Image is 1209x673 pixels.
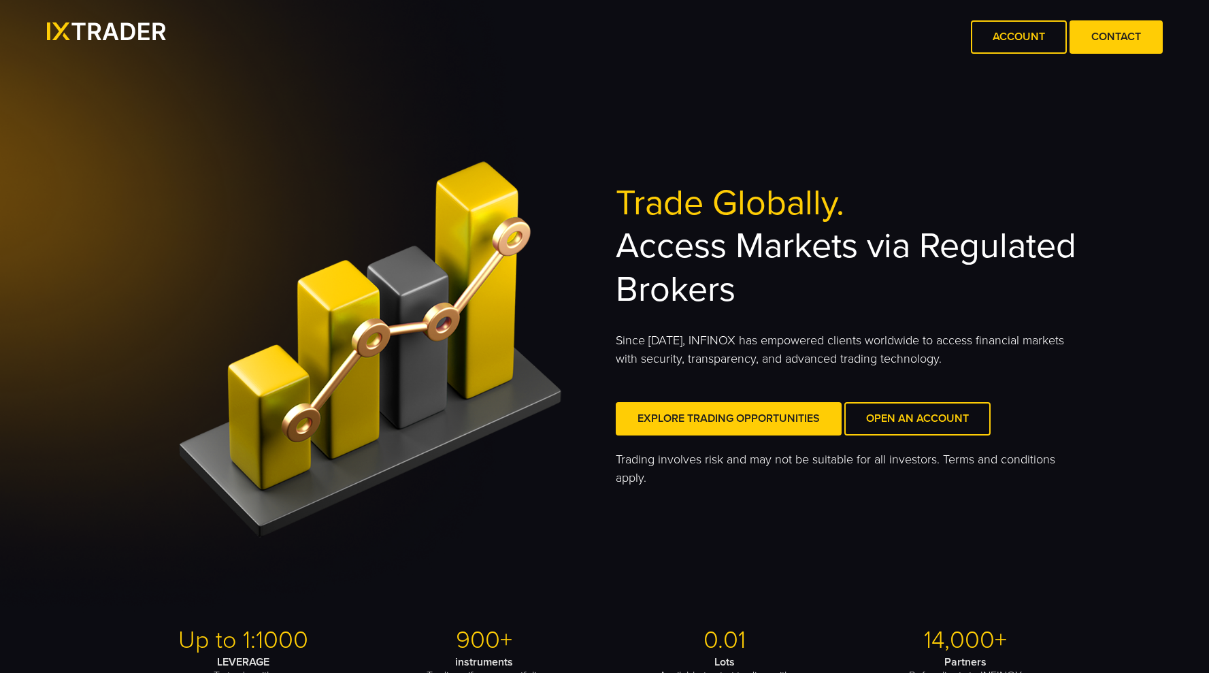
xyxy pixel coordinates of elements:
[610,625,840,655] h2: 0.01
[616,182,844,225] span: Trade Globally.
[971,20,1067,54] a: Account
[616,402,842,436] a: Explore Trading Opportunities
[844,402,991,436] a: Open an Account
[714,655,735,669] strong: Lots
[129,625,359,655] h2: Up to 1:1000
[129,152,594,551] img: <h2><span>Trade Globally.</span><br> Access Markets via Regulated Brokers</h2>
[850,625,1081,655] h2: 14,000+
[616,331,1081,368] p: Since [DATE], INFINOX has empowered clients worldwide to access financial markets with security, ...
[1070,20,1163,54] a: Contact
[616,182,1081,311] h2: Access Markets via Regulated Brokers
[944,655,987,669] strong: Partners
[616,450,1081,487] p: Trading involves risk and may not be suitable for all investors. Terms and conditions apply.
[455,655,513,669] strong: instruments
[369,625,599,655] h2: 900+
[217,655,269,669] strong: LEVERAGE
